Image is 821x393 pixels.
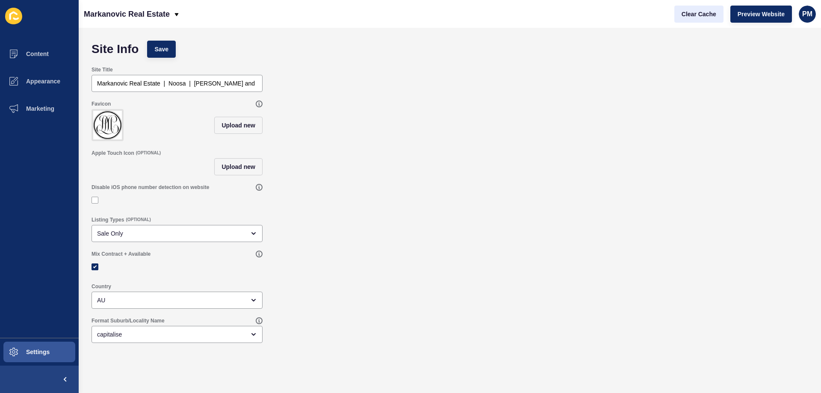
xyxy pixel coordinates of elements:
button: Save [147,41,176,58]
label: Mix Contract + Available [92,251,151,257]
button: Upload new [214,117,263,134]
span: Clear Cache [682,10,716,18]
label: Listing Types [92,216,124,223]
span: (OPTIONAL) [126,217,151,223]
span: Upload new [221,163,255,171]
label: Site Title [92,66,113,73]
label: Favicon [92,100,111,107]
div: open menu [92,292,263,309]
span: Upload new [221,121,255,130]
label: Apple Touch Icon [92,150,134,157]
span: PM [802,10,812,18]
div: open menu [92,326,263,343]
span: (OPTIONAL) [136,150,161,156]
label: Disable iOS phone number detection on website [92,184,209,191]
div: open menu [92,225,263,242]
p: Markanovic Real Estate [84,3,170,25]
button: Upload new [214,158,263,175]
span: Preview Website [738,10,785,18]
h1: Site Info [92,45,139,53]
img: 569a9efd7989256733f439922be9dbb1.png [93,111,122,139]
span: Save [154,45,168,53]
button: Clear Cache [674,6,724,23]
button: Preview Website [730,6,792,23]
label: Format Suburb/Locality Name [92,317,165,324]
label: Country [92,283,111,290]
